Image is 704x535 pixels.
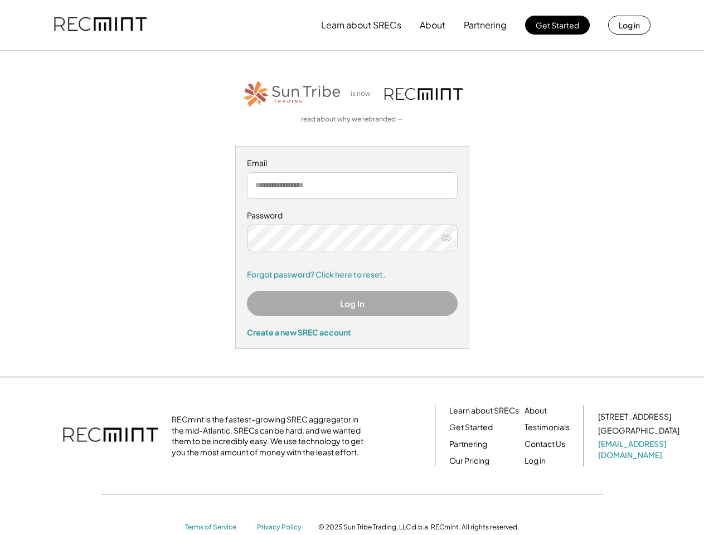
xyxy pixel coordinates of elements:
[525,455,546,466] a: Log in
[321,14,401,36] button: Learn about SRECs
[247,269,458,280] a: Forgot password? Click here to reset.
[172,414,370,458] div: RECmint is the fastest-growing SREC aggregator in the mid-Atlantic. SRECs can be hard, and we wan...
[257,523,307,532] a: Privacy Policy
[525,439,565,450] a: Contact Us
[525,422,570,433] a: Testimonials
[449,422,493,433] a: Get Started
[301,115,404,124] a: read about why we rebranded →
[247,327,458,337] div: Create a new SREC account
[54,6,147,44] img: recmint-logotype%403x.png
[247,210,458,221] div: Password
[449,455,489,466] a: Our Pricing
[348,89,379,99] div: is now
[318,523,519,532] div: © 2025 Sun Tribe Trading, LLC d.b.a. RECmint. All rights reserved.
[598,425,679,436] div: [GEOGRAPHIC_DATA]
[449,439,487,450] a: Partnering
[525,405,547,416] a: About
[525,16,590,35] button: Get Started
[449,405,519,416] a: Learn about SRECs
[247,291,458,316] button: Log In
[420,14,445,36] button: About
[185,523,246,532] a: Terms of Service
[63,416,158,455] img: recmint-logotype%403x.png
[385,88,463,100] img: recmint-logotype%403x.png
[608,16,650,35] button: Log in
[464,14,507,36] button: Partnering
[242,79,342,109] img: STT_Horizontal_Logo%2B-%2BColor.png
[247,158,458,169] div: Email
[598,411,671,422] div: [STREET_ADDRESS]
[598,439,682,460] a: [EMAIL_ADDRESS][DOMAIN_NAME]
